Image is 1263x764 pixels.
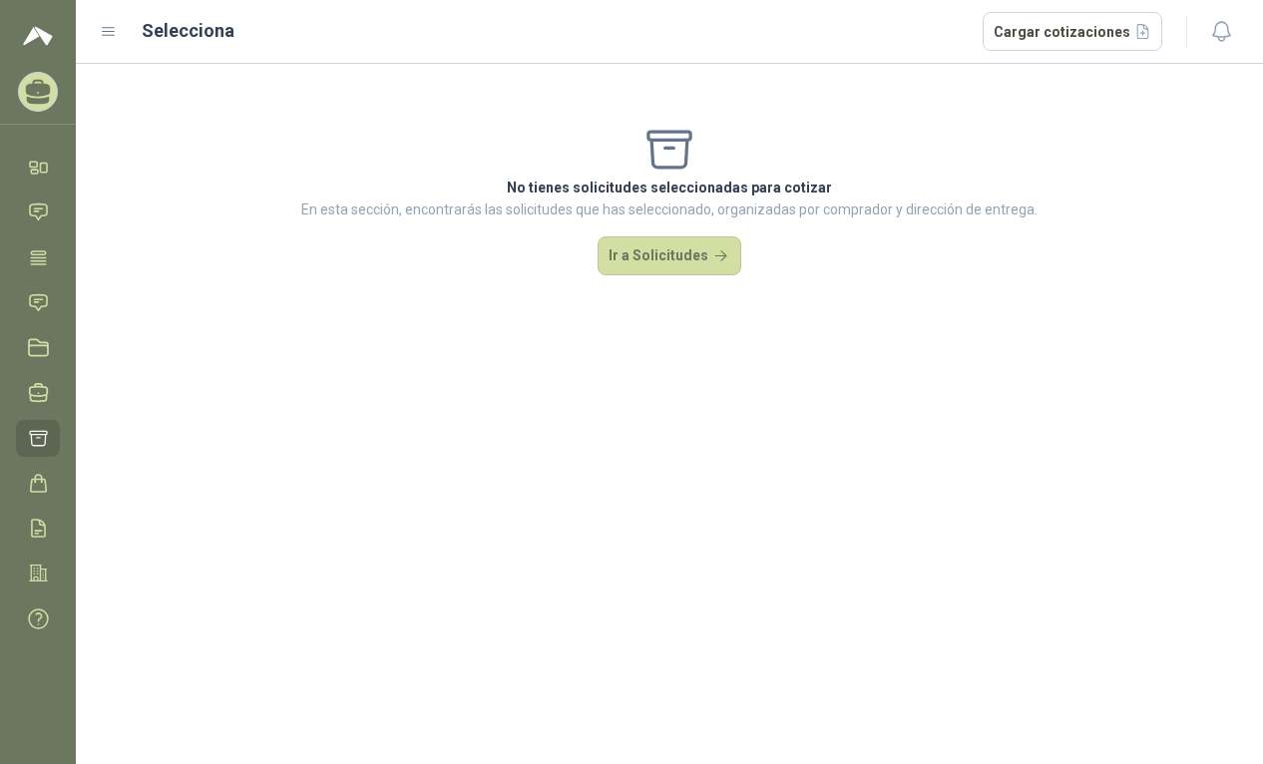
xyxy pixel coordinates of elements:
img: Logo peakr [23,24,53,48]
p: En esta sección, encontrarás las solicitudes que has seleccionado, organizadas por comprador y di... [301,198,1038,220]
button: Ir a Solicitudes [598,236,741,276]
p: No tienes solicitudes seleccionadas para cotizar [301,177,1038,198]
h2: Selecciona [142,17,234,45]
button: Cargar cotizaciones [983,12,1163,52]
